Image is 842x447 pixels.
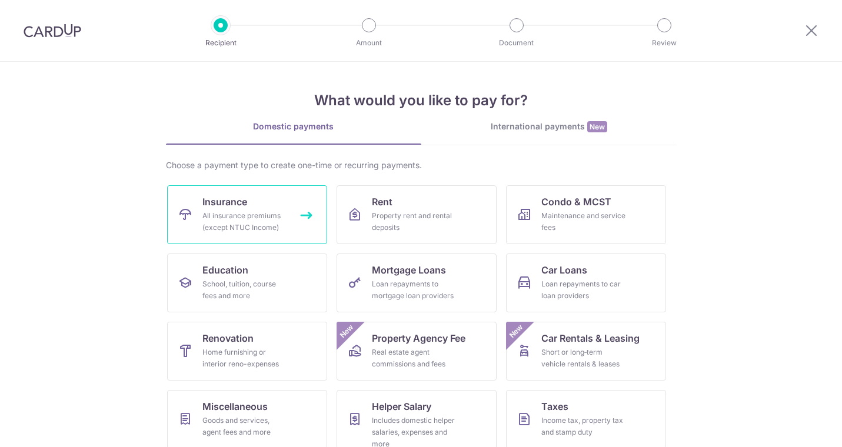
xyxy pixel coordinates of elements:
span: Help [27,8,51,19]
span: New [506,322,525,341]
a: Mortgage LoansLoan repayments to mortgage loan providers [337,253,497,312]
a: InsuranceAll insurance premiums (except NTUC Income) [167,185,327,244]
div: Property rent and rental deposits [372,210,457,233]
span: Rent [372,195,392,209]
div: Loan repayments to mortgage loan providers [372,278,457,302]
div: Home furnishing or interior reno-expenses [202,346,287,370]
p: Review [621,37,708,49]
span: Miscellaneous [202,399,268,413]
span: Car Loans [541,263,587,277]
div: Choose a payment type to create one-time or recurring payments. [166,159,677,171]
span: Insurance [202,195,247,209]
span: Property Agency Fee [372,331,465,345]
span: Education [202,263,248,277]
div: School, tuition, course fees and more [202,278,287,302]
span: New [337,322,356,341]
span: Renovation [202,331,254,345]
div: Maintenance and service fees [541,210,626,233]
a: Property Agency FeeReal estate agent commissions and feesNew [337,322,497,381]
a: Car LoansLoan repayments to car loan providers [506,253,666,312]
span: New [587,121,607,132]
a: EducationSchool, tuition, course fees and more [167,253,327,312]
span: Condo & MCST [541,195,611,209]
div: Domestic payments [166,121,421,132]
div: Income tax, property tax and stamp duty [541,415,626,438]
p: Document [473,37,560,49]
div: Loan repayments to car loan providers [541,278,626,302]
span: Mortgage Loans [372,263,446,277]
div: All insurance premiums (except NTUC Income) [202,210,287,233]
a: Condo & MCSTMaintenance and service fees [506,185,666,244]
div: International payments [421,121,677,133]
h4: What would you like to pay for? [166,90,677,111]
span: Car Rentals & Leasing [541,331,640,345]
p: Amount [325,37,412,49]
p: Recipient [177,37,264,49]
div: Short or long‑term vehicle rentals & leases [541,346,626,370]
span: Taxes [541,399,568,413]
a: RentProperty rent and rental deposits [337,185,497,244]
div: Goods and services, agent fees and more [202,415,287,438]
img: CardUp [24,24,81,38]
div: Real estate agent commissions and fees [372,346,457,370]
span: Helper Salary [372,399,431,413]
a: RenovationHome furnishing or interior reno-expenses [167,322,327,381]
a: Car Rentals & LeasingShort or long‑term vehicle rentals & leasesNew [506,322,666,381]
